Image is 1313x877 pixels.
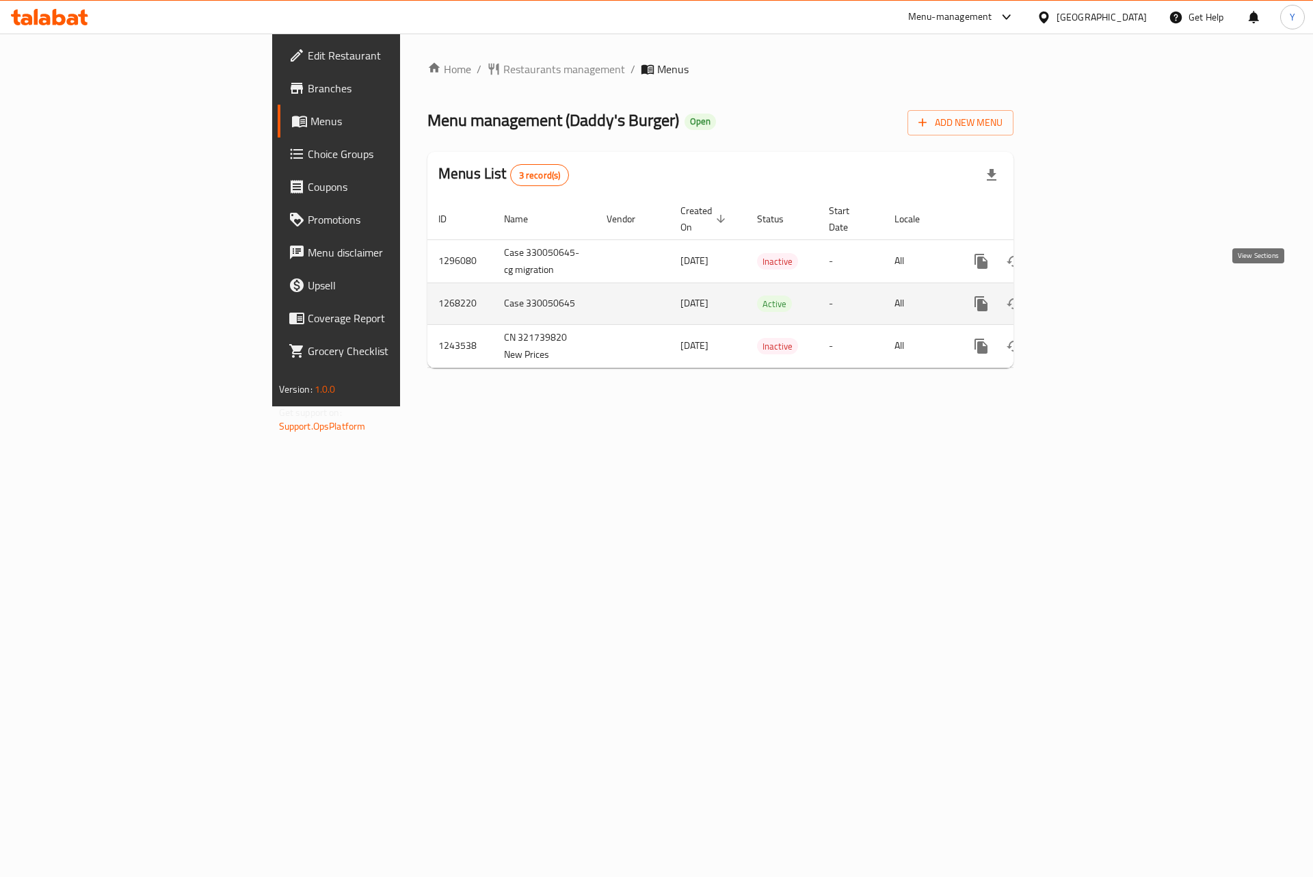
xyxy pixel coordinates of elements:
span: Locale [894,211,938,227]
span: Add New Menu [918,114,1003,131]
span: Menus [657,61,689,77]
nav: breadcrumb [427,61,1013,77]
span: Inactive [757,339,798,354]
span: Get support on: [279,404,342,421]
a: Promotions [278,203,492,236]
span: Menu disclaimer [308,244,481,261]
button: Change Status [998,287,1031,320]
div: Total records count [510,164,570,186]
span: Status [757,211,801,227]
td: CN 321739820 New Prices [493,324,596,367]
a: Menus [278,105,492,138]
span: Menu management ( Daddy's Burger ) [427,105,679,135]
span: Start Date [829,202,867,235]
div: Inactive [757,253,798,270]
span: Y [1290,10,1295,25]
span: 3 record(s) [511,169,569,182]
td: All [884,283,954,324]
span: Version: [279,380,313,398]
a: Support.OpsPlatform [279,417,366,435]
span: Coverage Report [308,310,481,326]
span: ID [438,211,464,227]
span: Edit Restaurant [308,47,481,64]
span: Menus [310,113,481,129]
button: more [965,330,998,363]
th: Actions [954,198,1107,240]
span: [DATE] [680,337,708,354]
button: Add New Menu [907,110,1013,135]
a: Upsell [278,269,492,302]
a: Branches [278,72,492,105]
button: more [965,287,998,320]
div: Menu-management [908,9,992,25]
span: Created On [680,202,730,235]
a: Menu disclaimer [278,236,492,269]
a: Edit Restaurant [278,39,492,72]
td: - [818,283,884,324]
a: Choice Groups [278,138,492,170]
div: [GEOGRAPHIC_DATA] [1057,10,1147,25]
span: Upsell [308,277,481,293]
div: Inactive [757,338,798,354]
td: - [818,239,884,283]
span: Branches [308,80,481,96]
td: All [884,239,954,283]
span: Restaurants management [503,61,625,77]
td: All [884,324,954,367]
span: [DATE] [680,294,708,312]
span: Vendor [607,211,653,227]
span: Grocery Checklist [308,343,481,359]
h2: Menus List [438,163,569,186]
span: Active [757,296,792,312]
div: Open [685,114,716,130]
td: Case 330050645-cg migration [493,239,596,283]
span: Choice Groups [308,146,481,162]
span: Promotions [308,211,481,228]
span: Inactive [757,254,798,270]
td: - [818,324,884,367]
button: Change Status [998,330,1031,363]
span: Name [504,211,546,227]
span: Open [685,116,716,127]
a: Coupons [278,170,492,203]
a: Coverage Report [278,302,492,335]
td: Case 330050645 [493,283,596,324]
li: / [631,61,635,77]
a: Grocery Checklist [278,335,492,367]
table: enhanced table [427,198,1107,368]
span: Coupons [308,179,481,195]
div: Export file [975,159,1008,192]
span: 1.0.0 [315,380,336,398]
button: Change Status [998,245,1031,278]
button: more [965,245,998,278]
span: [DATE] [680,252,708,270]
a: Restaurants management [487,61,625,77]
